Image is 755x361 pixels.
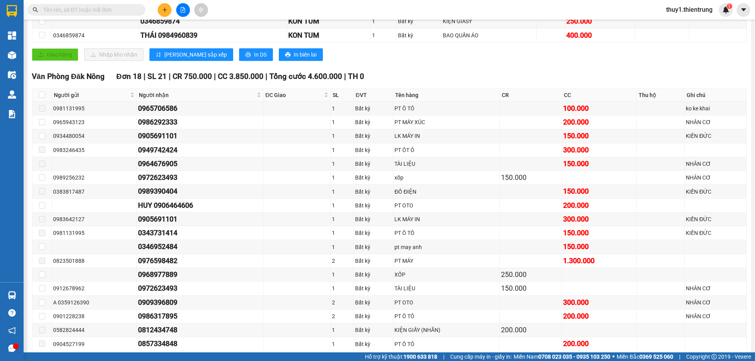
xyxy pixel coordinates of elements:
[563,186,635,197] div: 150.000
[740,6,747,13] span: caret-down
[394,298,498,307] div: PT OTO
[138,311,261,322] div: 0986317895
[332,340,352,348] div: 1
[169,72,171,81] span: |
[637,89,685,102] th: Thu hộ
[639,354,673,360] strong: 0369 525 060
[138,200,261,211] div: HUY 0906464606
[501,283,560,294] div: 150.000
[566,16,633,27] div: 250.000
[365,352,437,361] span: Hỗ trợ kỹ thuật:
[138,158,261,169] div: 0964676905
[394,243,498,251] div: pt may anh
[265,91,322,99] span: ĐC Giao
[686,229,745,237] div: KIẾN ĐỨC
[737,3,750,17] button: caret-down
[355,243,392,251] div: Bất kỳ
[686,284,745,293] div: NHÂN CƠ
[139,91,255,99] span: Người nhận
[686,104,745,113] div: ko ke khai
[685,89,747,102] th: Ghi chú
[355,215,392,224] div: Bất kỳ
[332,159,352,168] div: 1
[394,132,498,140] div: LK MÁY IN
[355,173,392,182] div: Bất kỳ
[612,355,615,358] span: ⚪️
[727,4,732,9] sup: 1
[563,311,635,322] div: 200.000
[394,159,498,168] div: TÀI LIỆU
[173,72,212,81] span: CR 750.000
[332,173,352,182] div: 1
[538,354,610,360] strong: 0708 023 035 - 0935 103 250
[372,31,396,40] div: 1
[563,241,635,252] div: 150.000
[443,17,535,26] div: KIỆN GIÂSY
[43,5,136,14] input: Tìm tên, số ĐT hoặc mã đơn
[617,352,673,361] span: Miền Bắc
[443,31,535,40] div: BAO QUẦN ÁO
[7,5,17,17] img: logo-vxr
[355,187,392,196] div: Bất kỳ
[355,298,392,307] div: Bất kỳ
[355,270,392,279] div: Bất kỳ
[355,159,392,168] div: Bất kỳ
[53,104,135,113] div: 0981131995
[138,130,261,141] div: 0905691101
[194,3,208,17] button: aim
[269,72,342,81] span: Tổng cước 4.600.000
[138,103,261,114] div: 0965706586
[332,326,352,334] div: 1
[53,215,135,224] div: 0983642127
[332,104,352,113] div: 1
[355,257,392,265] div: Bất kỳ
[140,16,285,27] div: 0346859874
[728,4,731,9] span: 1
[355,340,392,348] div: Bất kỳ
[394,215,498,224] div: LK MÁY IN
[563,158,635,169] div: 150.000
[138,145,261,156] div: 0949742424
[214,72,216,81] span: |
[53,284,135,293] div: 0912678962
[394,201,498,210] div: PT OTO
[563,214,635,225] div: 300.000
[450,352,512,361] span: Cung cấp máy in - giấy in:
[394,257,498,265] div: PT MÁY
[403,354,437,360] strong: 1900 633 818
[180,7,186,13] span: file-add
[53,312,135,321] div: 0901228238
[53,187,135,196] div: 0383817487
[332,229,352,237] div: 1
[53,132,135,140] div: 0934480054
[443,352,444,361] span: |
[355,284,392,293] div: Bất kỳ
[53,146,135,154] div: 0983246435
[84,48,144,61] button: downloadNhập kho nhận
[394,270,498,279] div: XỐP
[8,345,16,352] span: message
[332,201,352,210] div: 1
[355,312,392,321] div: Bất kỳ
[8,291,16,299] img: warehouse-icon
[53,173,135,182] div: 0989256232
[686,118,745,126] div: NHÂN CƠ
[245,52,251,58] span: printer
[8,110,16,118] img: solution-icon
[218,72,263,81] span: CC 3.850.000
[254,50,267,59] span: In DS
[138,324,261,335] div: 0812434748
[711,354,717,359] span: copyright
[138,227,261,238] div: 0343731414
[53,298,135,307] div: A 0359126390
[8,90,16,99] img: warehouse-icon
[53,118,135,126] div: 0965943123
[348,72,364,81] span: TH 0
[54,91,129,99] span: Người gửi
[394,340,498,348] div: PT Ô TÔ
[288,16,369,27] div: KON TUM
[355,132,392,140] div: Bất kỳ
[8,51,16,59] img: warehouse-icon
[686,187,745,196] div: KIẾN ĐỨC
[144,72,145,81] span: |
